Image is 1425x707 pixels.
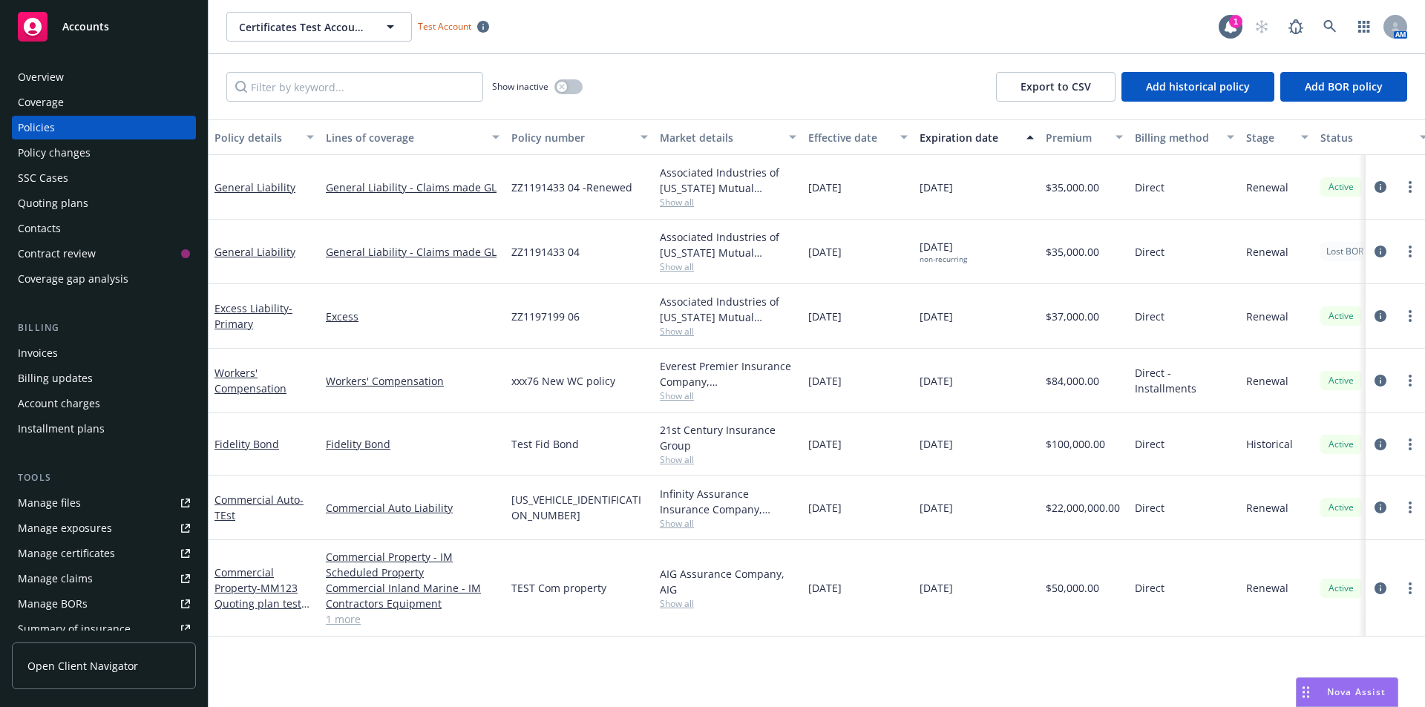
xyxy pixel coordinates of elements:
[920,580,953,596] span: [DATE]
[996,72,1116,102] button: Export to CSV
[1326,582,1356,595] span: Active
[12,141,196,165] a: Policy changes
[808,244,842,260] span: [DATE]
[1326,309,1356,323] span: Active
[1135,309,1164,324] span: Direct
[12,267,196,291] a: Coverage gap analysis
[660,260,796,273] span: Show all
[326,436,499,452] a: Fidelity Bond
[214,245,295,259] a: General Liability
[1326,374,1356,387] span: Active
[12,542,196,565] a: Manage certificates
[1401,307,1419,325] a: more
[1349,12,1379,42] a: Switch app
[1326,180,1356,194] span: Active
[12,242,196,266] a: Contract review
[920,373,953,389] span: [DATE]
[808,130,891,145] div: Effective date
[1129,119,1240,155] button: Billing method
[18,191,88,215] div: Quoting plans
[214,565,301,626] a: Commercial Property
[511,180,632,195] span: ZZ1191433 04 -Renewed
[808,580,842,596] span: [DATE]
[326,180,499,195] a: General Liability - Claims made GL
[511,436,579,452] span: Test Fid Bond
[214,301,292,331] a: Excess Liability
[492,80,548,93] span: Show inactive
[214,437,279,451] a: Fidelity Bond
[12,217,196,240] a: Contacts
[1021,79,1091,93] span: Export to CSV
[808,373,842,389] span: [DATE]
[1246,309,1288,324] span: Renewal
[920,436,953,452] span: [DATE]
[214,581,309,626] span: - MM123 Quoting plan test policy
[920,500,953,516] span: [DATE]
[511,130,632,145] div: Policy number
[511,373,615,389] span: xxx76 New WC policy
[1296,677,1398,707] button: Nova Assist
[1281,12,1311,42] a: Report a Bug
[1297,678,1315,706] div: Drag to move
[1401,243,1419,260] a: more
[1146,79,1250,93] span: Add historical policy
[660,358,796,389] div: Everest Premier Insurance Company, [GEOGRAPHIC_DATA]
[1240,119,1314,155] button: Stage
[920,180,953,195] span: [DATE]
[1229,15,1242,28] div: 1
[18,417,105,441] div: Installment plans
[1372,579,1389,597] a: circleInformation
[1326,438,1356,451] span: Active
[1046,309,1099,324] span: $37,000.00
[209,119,320,155] button: Policy details
[326,500,499,516] a: Commercial Auto Liability
[1246,244,1288,260] span: Renewal
[18,567,93,591] div: Manage claims
[1046,130,1107,145] div: Premium
[1326,245,1363,258] span: Lost BOR
[1372,243,1389,260] a: circleInformation
[505,119,654,155] button: Policy number
[12,6,196,47] a: Accounts
[1135,180,1164,195] span: Direct
[1046,500,1120,516] span: $22,000,000.00
[18,542,115,565] div: Manage certificates
[1305,79,1383,93] span: Add BOR policy
[18,166,68,190] div: SSC Cases
[12,366,196,390] a: Billing updates
[1372,372,1389,389] a: circleInformation
[18,267,128,291] div: Coverage gap analysis
[12,470,196,485] div: Tools
[1247,12,1277,42] a: Start snowing
[920,239,967,264] span: [DATE]
[1246,580,1288,596] span: Renewal
[214,493,304,522] a: Commercial Auto
[412,19,495,34] span: Test Account
[12,567,196,591] a: Manage claims
[660,196,796,208] span: Show all
[226,12,412,42] button: Certificates Test Account LLC
[18,65,64,89] div: Overview
[1320,130,1411,145] div: Status
[18,242,96,266] div: Contract review
[326,309,499,324] a: Excess
[1372,499,1389,516] a: circleInformation
[808,436,842,452] span: [DATE]
[1121,72,1274,102] button: Add historical policy
[802,119,914,155] button: Effective date
[511,309,580,324] span: ZZ1197199 06
[1372,435,1389,453] a: circleInformation
[12,491,196,515] a: Manage files
[808,500,842,516] span: [DATE]
[1401,372,1419,389] a: more
[18,91,64,114] div: Coverage
[1372,178,1389,196] a: circleInformation
[214,130,298,145] div: Policy details
[18,366,93,390] div: Billing updates
[326,244,499,260] a: General Liability - Claims made GL
[12,516,196,540] span: Manage exposures
[18,141,91,165] div: Policy changes
[18,617,131,641] div: Summary of insurance
[914,119,1040,155] button: Expiration date
[62,21,109,33] span: Accounts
